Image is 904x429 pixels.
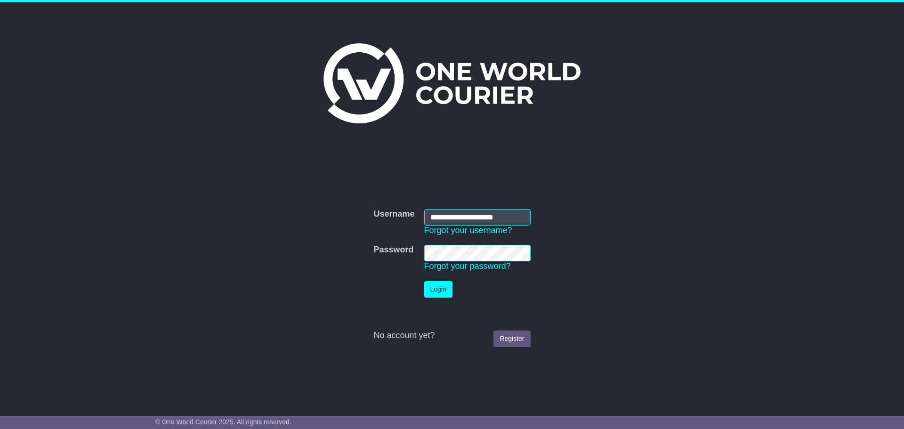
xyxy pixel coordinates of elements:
label: Username [373,209,414,219]
button: Login [424,281,452,298]
img: One World [323,43,581,123]
a: Register [493,331,530,347]
label: Password [373,245,413,255]
a: Forgot your username? [424,226,512,235]
div: No account yet? [373,331,530,341]
span: © One World Courier 2025. All rights reserved. [155,418,291,426]
a: Forgot your password? [424,261,511,271]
